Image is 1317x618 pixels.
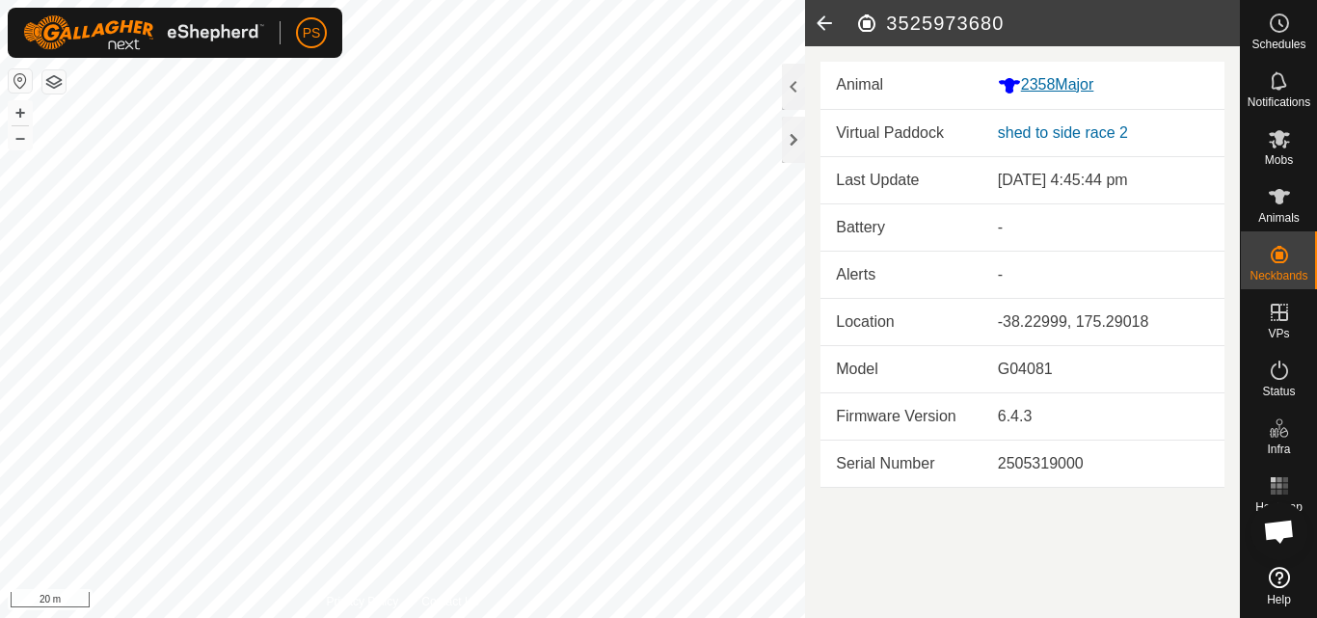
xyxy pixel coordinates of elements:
[42,70,66,94] button: Map Layers
[1267,594,1291,605] span: Help
[820,251,982,298] td: Alerts
[820,203,982,251] td: Battery
[1251,39,1305,50] span: Schedules
[1262,386,1295,397] span: Status
[998,405,1209,428] div: 6.4.3
[1241,559,1317,613] a: Help
[820,157,982,204] td: Last Update
[23,15,264,50] img: Gallagher Logo
[998,452,1209,475] div: 2505319000
[1248,96,1310,108] span: Notifications
[421,593,478,610] a: Contact Us
[327,593,399,610] a: Privacy Policy
[998,124,1128,141] a: shed to side race 2
[820,298,982,345] td: Location
[1250,270,1307,282] span: Neckbands
[1250,502,1308,560] div: Open chat
[820,345,982,392] td: Model
[1265,154,1293,166] span: Mobs
[820,392,982,440] td: Firmware Version
[9,101,32,124] button: +
[998,310,1209,334] div: -38.22999, 175.29018
[9,126,32,149] button: –
[303,23,321,43] span: PS
[9,69,32,93] button: Reset Map
[998,73,1209,97] div: 2358Major
[855,12,1240,35] h2: 3525973680
[998,216,1209,239] div: -
[998,169,1209,192] div: [DATE] 4:45:44 pm
[998,358,1209,381] div: G04081
[820,62,982,109] td: Animal
[1267,443,1290,455] span: Infra
[1258,212,1300,224] span: Animals
[820,440,982,487] td: Serial Number
[820,110,982,157] td: Virtual Paddock
[1268,328,1289,339] span: VPs
[1255,501,1303,513] span: Heatmap
[982,251,1224,298] td: -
